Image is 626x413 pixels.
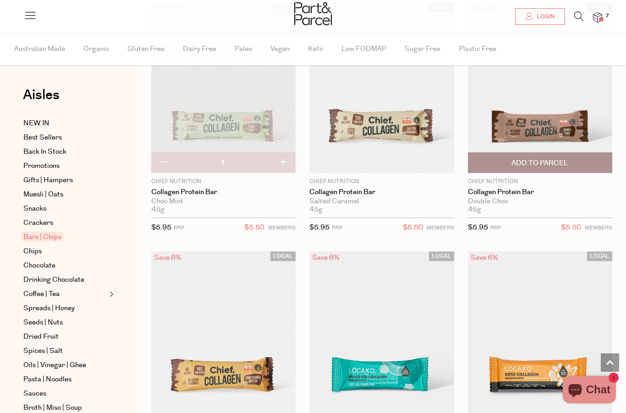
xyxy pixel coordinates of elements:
span: Low FODMAP [341,33,386,65]
a: 7 [593,12,602,22]
div: Save 8% [151,251,184,264]
span: Bars | Chips [21,232,64,241]
a: Dried Fruit [23,331,107,342]
span: 45g [468,206,481,214]
a: Seeds | Nuts [23,317,107,328]
div: Save 6% [468,251,501,264]
span: Coffee | Tea [23,289,60,300]
span: Best Sellers [23,132,62,143]
button: Add To Parcel [468,152,612,173]
span: Dairy Free [183,33,216,65]
a: Gifts | Hampers [23,175,107,186]
span: Australian Made [14,33,65,65]
span: Gluten Free [127,33,165,65]
div: Double Choc [468,197,612,206]
a: Spreads | Honey [23,303,107,314]
small: MEMBERS [585,224,612,231]
span: NEW IN [23,118,49,129]
span: Crackers [23,218,53,229]
a: Aisles [23,88,60,111]
span: Spices | Salt [23,346,63,357]
div: Save 6% [309,251,342,264]
a: Muesli | Oats [23,189,107,200]
a: Sauces [23,388,107,399]
small: RRP [490,224,501,231]
inbox-online-store-chat: Shopify online store chat [560,376,619,406]
a: Collagen Protein Bar [151,188,296,196]
span: Sugar Free [405,33,440,65]
span: Oils | Vinegar | Ghee [23,360,86,371]
a: Collagen Protein Bar [309,188,454,196]
a: Pasta | Noodles [23,374,107,385]
p: Chief Nutrition [468,178,612,186]
span: 45g [151,206,165,214]
a: Drinking Chocolate [23,274,107,285]
small: MEMBERS [427,224,454,231]
span: LOCAL [587,251,612,261]
span: Plastic Free [459,33,496,65]
a: Crackers [23,218,107,229]
small: MEMBERS [268,224,296,231]
span: $5.50 [561,222,581,234]
span: Promotions [23,161,60,172]
span: Muesli | Oats [23,189,63,200]
span: Login [534,13,555,21]
span: $5.95 [468,223,488,232]
span: Pasta | Noodles [23,374,71,385]
span: 7 [603,12,611,20]
img: Collagen Protein Bar [468,2,612,173]
span: Paleo [235,33,252,65]
span: Vegan [270,33,290,65]
a: Spices | Salt [23,346,107,357]
a: Bars | Chips [23,232,107,243]
div: Choc Mint [151,197,296,206]
a: Login [515,8,565,25]
a: Oils | Vinegar | Ghee [23,360,107,371]
span: 45g [309,206,323,214]
span: Drinking Chocolate [23,274,84,285]
span: Seeds | Nuts [23,317,63,328]
img: Collagen Protein Bar [151,2,296,173]
img: Part&Parcel [294,2,332,25]
span: $5.95 [309,223,329,232]
span: $5.50 [403,222,423,234]
p: Chief Nutrition [151,178,296,186]
a: NEW IN [23,118,107,129]
a: Snacks [23,203,107,214]
span: Chocolate [23,260,55,271]
span: Organic [83,33,109,65]
span: Back In Stock [23,146,66,157]
button: Expand/Collapse Coffee | Tea [107,289,114,300]
span: Dried Fruit [23,331,59,342]
span: LOCAL [270,251,296,261]
span: $5.50 [244,222,264,234]
small: RRP [174,224,184,231]
span: Sauces [23,388,46,399]
span: Snacks [23,203,46,214]
div: Salted Caramel [309,197,454,206]
a: Back In Stock [23,146,107,157]
span: $5.95 [151,223,171,232]
a: Chips [23,246,107,257]
span: Add To Parcel [511,158,568,168]
a: Collagen Protein Bar [468,188,612,196]
span: Spreads | Honey [23,303,75,314]
a: Promotions [23,161,107,172]
a: Coffee | Tea [23,289,107,300]
span: Keto [308,33,323,65]
span: Gifts | Hampers [23,175,73,186]
img: Collagen Protein Bar [309,2,454,173]
span: LOCAL [429,251,454,261]
small: RRP [332,224,342,231]
p: Chief Nutrition [309,178,454,186]
a: Best Sellers [23,132,107,143]
a: Chocolate [23,260,107,271]
span: Chips [23,246,42,257]
span: Aisles [23,85,60,105]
